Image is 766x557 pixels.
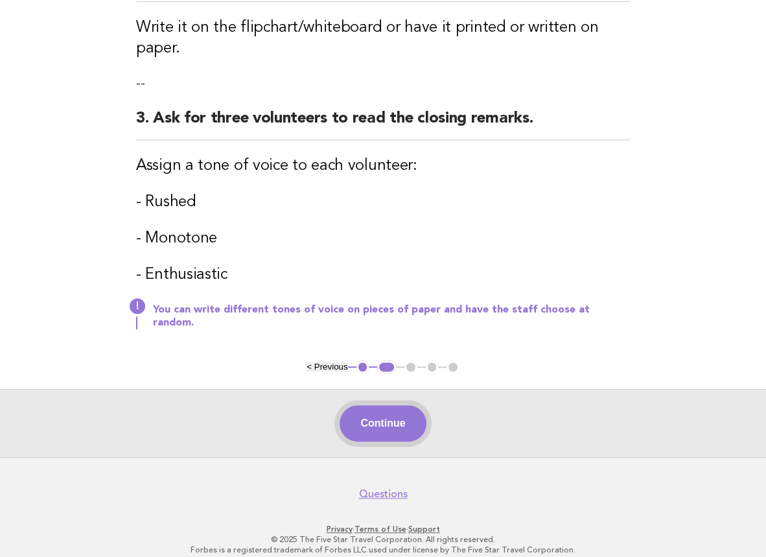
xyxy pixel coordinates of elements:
a: Support [408,525,440,534]
h3: - Rushed [136,192,630,213]
p: -- [136,75,630,93]
p: You can write different tones of voice on pieces of paper and have the staff choose at random. [153,303,630,329]
h3: - Enthusiastic [136,265,630,285]
h3: - Monotone [136,228,630,249]
h3: Write it on the flipchart/whiteboard or have it printed or written on paper. [136,18,630,59]
a: Questions [359,488,408,501]
h3: Assign a tone of voice to each volunteer: [136,156,630,176]
p: Forbes is a registered trademark of Forbes LLC used under license by The Five Star Travel Corpora... [18,545,748,555]
button: 2 [377,361,396,373]
p: · · [18,524,748,534]
p: © 2025 The Five Star Travel Corporation. All rights reserved. [18,534,748,545]
button: Continue [340,405,426,442]
button: 1 [356,361,369,373]
h2: 3. Ask for three volunteers to read the closing remarks. [136,108,630,140]
a: Privacy [327,525,353,534]
a: Terms of Use [354,525,406,534]
button: < Previous [307,362,347,372]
